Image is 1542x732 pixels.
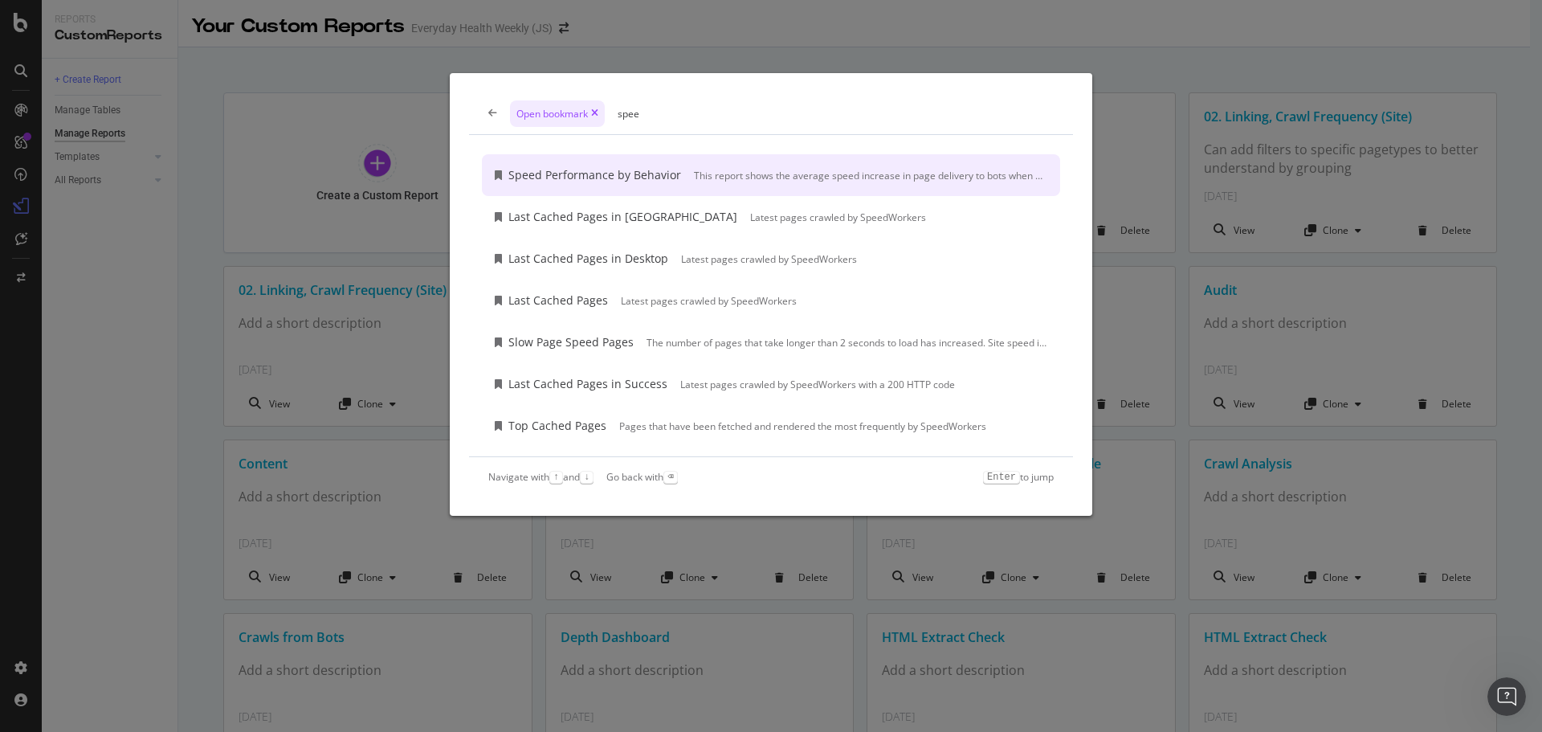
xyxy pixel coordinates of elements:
div: modal [450,73,1092,516]
iframe: Intercom live chat [1487,677,1526,716]
kbd: ⌫ [663,471,677,484]
div: This report shows the average speed increase in page delivery to bots when pages are pre-rendered... [694,169,1047,182]
div: Last Cached Pages [508,292,608,309]
div: Latest pages crawled by SpeedWorkers with a 200 HTTP code [680,378,955,391]
div: Slow Page Speed Pages [508,334,634,350]
div: Open bookmark [510,100,605,127]
div: Last Cached Pages in Success [508,376,667,392]
div: to jump [983,470,1054,484]
div: Pages that have been fetched and rendered the most frequently by SpeedWorkers [619,419,986,433]
div: Speed Performance by Behavior [508,167,681,183]
div: Latest pages crawled by SpeedWorkers [621,294,797,308]
div: Go back with [606,470,677,484]
div: The number of pages that take longer than 2 seconds to load has increased. Site speed is an impor... [647,336,1047,350]
div: Last Cached Pages in Desktop [508,251,668,267]
div: Latest pages crawled by SpeedWorkers [681,252,857,266]
div: Navigate with and [488,470,594,484]
div: Last Cached Pages in [GEOGRAPHIC_DATA] [508,209,737,225]
kbd: ↓ [580,471,594,484]
input: Open bookmark [618,107,1054,121]
div: Top Cached Pages [508,418,606,434]
kbd: Enter [983,471,1020,484]
kbd: ↑ [549,471,563,484]
div: Latest pages crawled by SpeedWorkers [750,211,926,224]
